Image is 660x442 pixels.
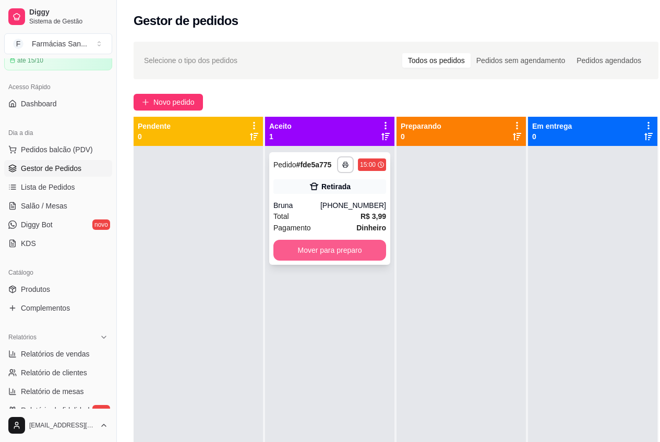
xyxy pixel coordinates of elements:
[4,402,112,419] a: Relatório de fidelidadenovo
[4,281,112,298] a: Produtos
[269,121,292,131] p: Aceito
[273,211,289,222] span: Total
[4,125,112,141] div: Dia a dia
[4,364,112,381] a: Relatório de clientes
[8,333,37,341] span: Relatórios
[21,367,87,378] span: Relatório de clientes
[532,131,572,142] p: 0
[29,8,108,17] span: Diggy
[4,346,112,362] a: Relatórios de vendas
[13,39,23,49] span: F
[320,200,386,211] div: [PHONE_NUMBER]
[269,131,292,142] p: 1
[21,219,53,230] span: Diggy Bot
[21,349,90,359] span: Relatórios de vendas
[138,121,171,131] p: Pendente
[4,264,112,281] div: Catálogo
[4,160,112,177] a: Gestor de Pedidos
[21,99,57,109] span: Dashboard
[144,55,237,66] span: Selecione o tipo dos pedidos
[4,300,112,316] a: Complementos
[532,121,572,131] p: Em entrega
[21,144,93,155] span: Pedidos balcão (PDV)
[296,161,332,169] strong: # fde5a775
[142,99,149,106] span: plus
[361,212,386,220] strong: R$ 3,99
[21,405,93,415] span: Relatório de fidelidade
[273,161,296,169] span: Pedido
[134,13,238,29] h2: Gestor de pedidos
[273,240,386,261] button: Mover para preparo
[21,386,84,397] span: Relatório de mesas
[4,79,112,95] div: Acesso Rápido
[4,216,112,233] a: Diggy Botnovo
[356,224,386,232] strong: Dinheiro
[401,131,441,142] p: 0
[360,161,376,169] div: 15:00
[4,198,112,214] a: Salão / Mesas
[4,383,112,400] a: Relatório de mesas
[4,4,112,29] a: DiggySistema de Gestão
[138,131,171,142] p: 0
[571,53,647,68] div: Pedidos agendados
[134,94,203,110] button: Novo pedido
[21,182,75,192] span: Lista de Pedidos
[21,303,70,313] span: Complementos
[401,121,441,131] p: Preparando
[4,95,112,112] a: Dashboard
[21,163,81,174] span: Gestor de Pedidos
[4,33,112,54] button: Select a team
[4,413,112,438] button: [EMAIL_ADDRESS][DOMAIN_NAME]
[471,53,571,68] div: Pedidos sem agendamento
[17,56,43,65] article: até 15/10
[32,39,87,49] div: Farmácias San ...
[4,141,112,158] button: Pedidos balcão (PDV)
[402,53,471,68] div: Todos os pedidos
[29,421,95,429] span: [EMAIL_ADDRESS][DOMAIN_NAME]
[153,96,195,108] span: Novo pedido
[21,284,50,294] span: Produtos
[29,17,108,26] span: Sistema de Gestão
[273,222,311,234] span: Pagamento
[273,200,320,211] div: Bruna
[321,181,351,192] div: Retirada
[21,238,36,249] span: KDS
[4,235,112,252] a: KDS
[21,201,67,211] span: Salão / Mesas
[4,179,112,195] a: Lista de Pedidos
